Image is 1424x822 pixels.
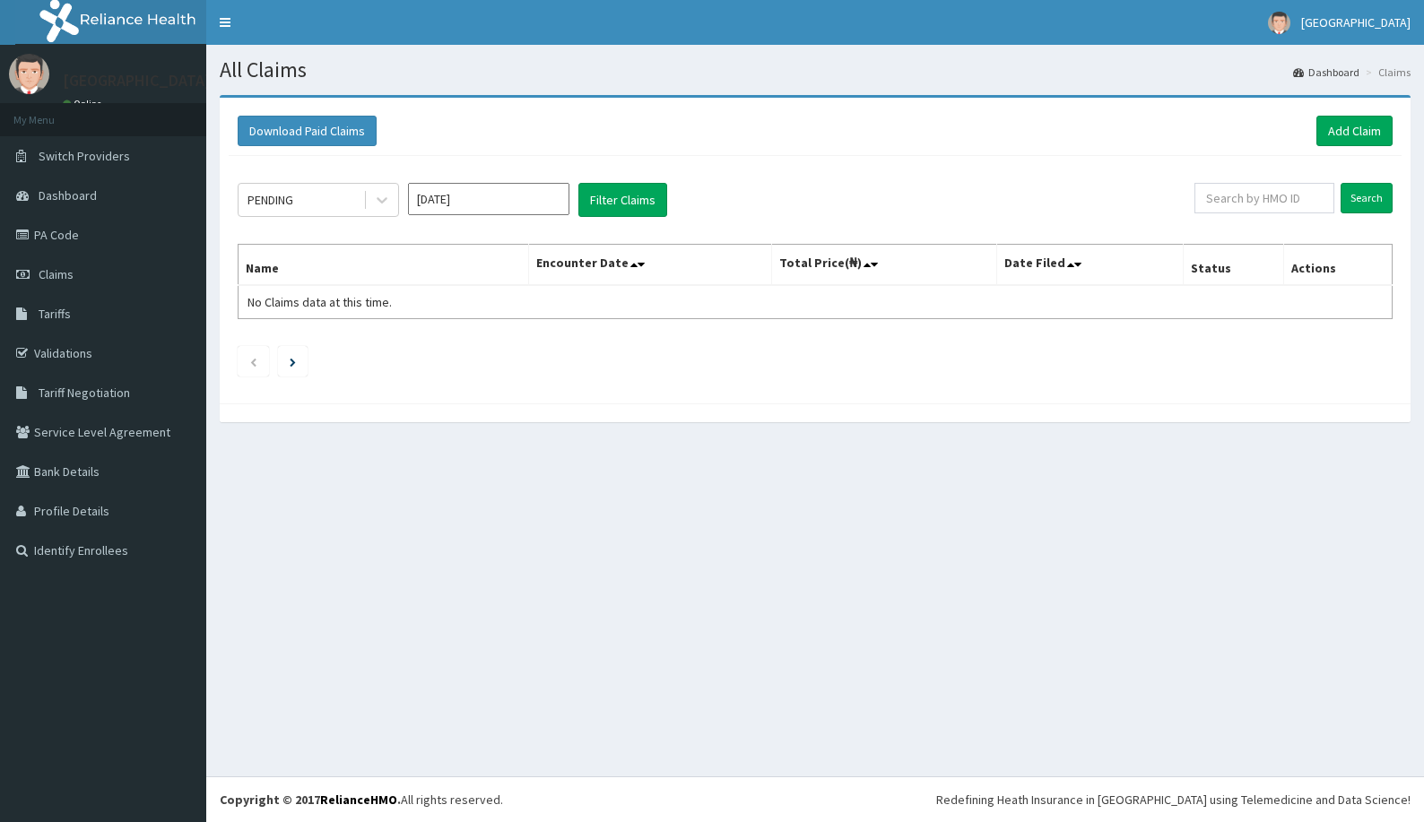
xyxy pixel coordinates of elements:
[1293,65,1359,80] a: Dashboard
[529,245,772,286] th: Encounter Date
[39,148,130,164] span: Switch Providers
[936,791,1411,809] div: Redefining Heath Insurance in [GEOGRAPHIC_DATA] using Telemedicine and Data Science!
[39,385,130,401] span: Tariff Negotiation
[247,191,293,209] div: PENDING
[578,183,667,217] button: Filter Claims
[1301,14,1411,30] span: [GEOGRAPHIC_DATA]
[220,792,401,808] strong: Copyright © 2017 .
[1268,12,1290,34] img: User Image
[39,187,97,203] span: Dashboard
[1183,245,1283,286] th: Status
[247,294,392,310] span: No Claims data at this time.
[1361,65,1411,80] li: Claims
[206,776,1424,822] footer: All rights reserved.
[1194,183,1334,213] input: Search by HMO ID
[249,353,257,369] a: Previous page
[997,245,1184,286] th: Date Filed
[772,245,997,286] th: Total Price(₦)
[1283,245,1392,286] th: Actions
[1341,183,1393,213] input: Search
[290,353,296,369] a: Next page
[1316,116,1393,146] a: Add Claim
[63,73,211,89] p: [GEOGRAPHIC_DATA]
[320,792,397,808] a: RelianceHMO
[63,98,106,110] a: Online
[239,245,529,286] th: Name
[9,54,49,94] img: User Image
[39,266,74,282] span: Claims
[39,306,71,322] span: Tariffs
[220,58,1411,82] h1: All Claims
[238,116,377,146] button: Download Paid Claims
[408,183,569,215] input: Select Month and Year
